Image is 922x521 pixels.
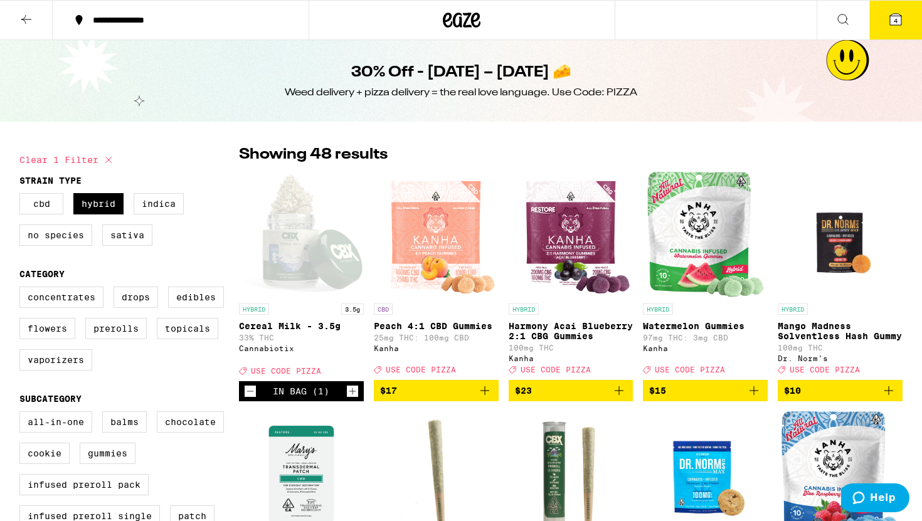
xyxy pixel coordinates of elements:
[239,172,364,381] a: Open page for Cereal Milk - 3.5g from Cannabiotix
[778,172,903,297] img: Dr. Norm's - Mango Madness Solventless Hash Gummy
[509,344,633,352] p: 100mg THC
[374,380,499,401] button: Add to bag
[19,411,92,433] label: All-In-One
[19,349,92,371] label: Vaporizers
[239,144,388,166] p: Showing 48 results
[643,303,673,315] p: HYBRID
[19,176,82,186] legend: Strain Type
[509,172,633,380] a: Open page for Harmony Acai Blueberry 2:1 CBG Gummies from Kanha
[778,344,903,352] p: 100mg THC
[374,321,499,331] p: Peach 4:1 CBD Gummies
[19,144,116,176] button: Clear 1 filter
[655,366,725,374] span: USE CODE PIZZA
[102,411,147,433] label: Balms
[19,287,103,308] label: Concentrates
[285,86,637,100] div: Weed delivery + pizza delivery = the real love language. Use Code: PIZZA
[85,318,147,339] label: Prerolls
[647,172,764,297] img: Kanha - Watermelon Gummies
[380,386,397,396] span: $17
[643,321,768,331] p: Watermelon Gummies
[239,344,364,352] div: Cannabiotix
[168,287,224,308] label: Edibles
[73,193,124,214] label: Hybrid
[778,321,903,341] p: Mango Madness Solventless Hash Gummy
[239,303,269,315] p: HYBRID
[509,303,539,315] p: HYBRID
[509,380,633,401] button: Add to bag
[19,443,70,464] label: Cookie
[134,193,184,214] label: Indica
[239,334,364,342] p: 33% THC
[643,344,768,352] div: Kanha
[80,443,135,464] label: Gummies
[374,334,499,342] p: 25mg THC: 100mg CBD
[869,1,922,39] button: 4
[157,411,224,433] label: Chocolate
[841,483,909,515] iframe: Opens a widget where you can find more information
[157,318,218,339] label: Topicals
[386,366,456,374] span: USE CODE PIZZA
[521,366,591,374] span: USE CODE PIZZA
[19,193,63,214] label: CBD
[19,224,92,246] label: No Species
[374,172,497,297] img: Kanha - Peach 4:1 CBD Gummies
[894,17,898,24] span: 4
[649,386,666,396] span: $15
[509,321,633,341] p: Harmony Acai Blueberry 2:1 CBG Gummies
[19,269,65,279] legend: Category
[374,303,393,315] p: CBD
[19,474,149,495] label: Infused Preroll Pack
[114,287,158,308] label: Drops
[778,172,903,380] a: Open page for Mango Madness Solventless Hash Gummy from Dr. Norm's
[784,386,801,396] span: $10
[374,344,499,352] div: Kanha
[515,386,532,396] span: $23
[19,394,82,404] legend: Subcategory
[102,224,152,246] label: Sativa
[509,172,632,297] img: Kanha - Harmony Acai Blueberry 2:1 CBG Gummies
[346,385,359,397] button: Increment
[374,172,499,380] a: Open page for Peach 4:1 CBD Gummies from Kanha
[643,334,768,342] p: 97mg THC: 3mg CBD
[351,62,571,83] h1: 30% Off - [DATE] – [DATE] 🧀
[778,354,903,362] div: Dr. Norm's
[643,380,768,401] button: Add to bag
[251,367,321,375] span: USE CODE PIZZA
[643,172,768,380] a: Open page for Watermelon Gummies from Kanha
[239,321,364,331] p: Cereal Milk - 3.5g
[778,380,903,401] button: Add to bag
[790,366,860,374] span: USE CODE PIZZA
[341,303,364,315] p: 3.5g
[273,386,329,396] div: In Bag (1)
[19,318,75,339] label: Flowers
[509,354,633,362] div: Kanha
[244,385,257,397] button: Decrement
[778,303,808,315] p: HYBRID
